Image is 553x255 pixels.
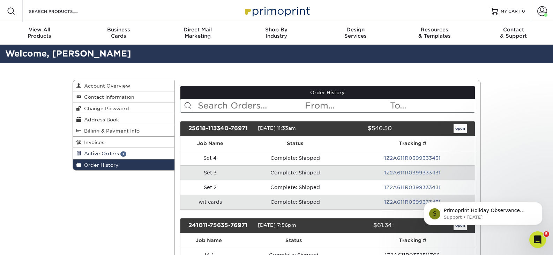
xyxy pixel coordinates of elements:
span: Primoprint Holiday Observance Please note that our customer service department will be closed [DA... [30,20,118,109]
span: 1 [120,151,126,157]
td: Complete: Shipped [240,195,350,209]
span: [DATE] 7:56pm [258,222,296,228]
span: Shop By [237,27,316,33]
a: Resources& Templates [395,22,474,45]
span: Direct Mail [158,27,237,33]
th: Job Name [180,233,237,248]
th: Status [237,233,350,248]
input: Search Orders... [197,99,304,112]
span: Business [79,27,158,33]
div: Services [316,27,395,39]
a: Direct MailMarketing [158,22,237,45]
iframe: Intercom live chat [529,231,546,248]
td: Complete: Shipped [240,180,350,195]
span: 0 [522,9,525,14]
a: Invoices [73,137,175,148]
a: 1Z2A611R0399333431 [384,155,441,161]
span: Active Orders [81,151,119,156]
a: Contact& Support [474,22,553,45]
span: Order History [81,162,119,168]
a: Active Orders 1 [73,148,175,159]
a: Account Overview [73,80,175,91]
a: BusinessCards [79,22,158,45]
img: Primoprint [242,3,312,18]
span: Change Password [81,106,129,111]
td: Set 4 [180,151,240,165]
div: $61.34 [322,221,397,230]
a: 1Z2A611R0399333431 [384,199,441,205]
input: From... [304,99,389,112]
div: Cards [79,27,158,39]
a: Shop ByIndustry [237,22,316,45]
th: Status [240,136,350,151]
span: Billing & Payment Info [81,128,140,134]
span: Invoices [81,140,104,145]
td: wit cards [180,195,240,209]
th: Tracking # [350,136,474,151]
span: Contact [474,27,553,33]
a: open [454,124,467,133]
a: Order History [73,159,175,170]
span: Resources [395,27,474,33]
span: [DATE] 11:33am [258,125,296,131]
td: Set 3 [180,165,240,180]
a: 1Z2A611R0399333431 [384,170,441,175]
input: SEARCH PRODUCTS..... [28,7,96,15]
span: Account Overview [81,83,130,89]
th: Job Name [180,136,240,151]
td: Complete: Shipped [240,151,350,165]
span: MY CART [501,8,521,14]
span: Address Book [81,117,119,122]
a: Billing & Payment Info [73,125,175,136]
td: Complete: Shipped [240,165,350,180]
a: Change Password [73,103,175,114]
div: 241011-75635-76971 [183,221,258,230]
iframe: Intercom notifications message [413,187,553,236]
a: Address Book [73,114,175,125]
a: Contact Information [73,91,175,103]
input: To... [389,99,474,112]
span: Contact Information [81,94,134,100]
div: Industry [237,27,316,39]
th: Tracking # [350,233,475,248]
div: Marketing [158,27,237,39]
span: 5 [544,231,549,237]
td: Set 2 [180,180,240,195]
a: 1Z2A611R0399333431 [384,185,441,190]
span: Design [316,27,395,33]
a: DesignServices [316,22,395,45]
div: $546.50 [322,124,397,133]
a: Order History [180,86,475,99]
div: & Templates [395,27,474,39]
div: & Support [474,27,553,39]
div: 25618-113340-76971 [183,124,258,133]
p: Message from Support, sent 14w ago [30,27,120,33]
